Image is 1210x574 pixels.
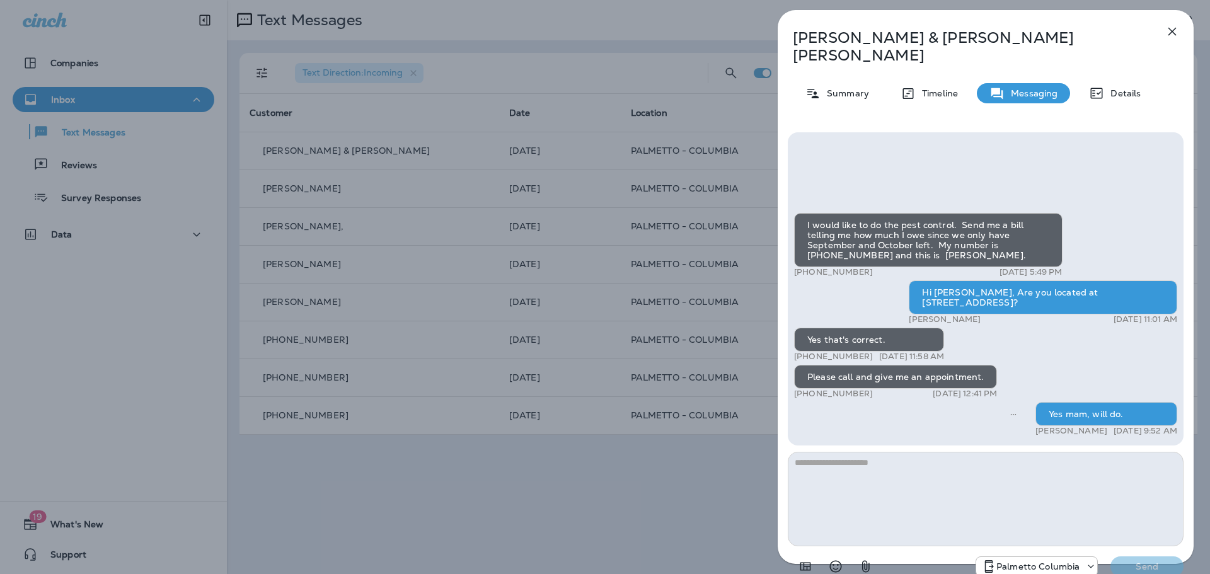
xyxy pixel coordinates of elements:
[1114,426,1177,436] p: [DATE] 9:52 AM
[1114,314,1177,324] p: [DATE] 11:01 AM
[879,352,944,362] p: [DATE] 11:58 AM
[1035,402,1177,426] div: Yes mam, will do.
[794,365,997,389] div: Please call and give me an appointment.
[794,267,873,277] p: [PHONE_NUMBER]
[909,314,981,324] p: [PERSON_NAME]
[793,29,1137,64] p: [PERSON_NAME] & [PERSON_NAME] [PERSON_NAME]
[1104,88,1141,98] p: Details
[794,352,873,362] p: [PHONE_NUMBER]
[1000,267,1063,277] p: [DATE] 5:49 PM
[1010,408,1017,419] span: Sent
[794,328,944,352] div: Yes that's correct.
[916,88,958,98] p: Timeline
[794,389,873,399] p: [PHONE_NUMBER]
[1005,88,1057,98] p: Messaging
[996,561,1080,571] p: Palmetto Columbia
[909,280,1177,314] div: Hi [PERSON_NAME], Are you located at [STREET_ADDRESS]?
[1035,426,1107,436] p: [PERSON_NAME]
[976,559,1097,574] div: +1 (803) 233-5290
[821,88,869,98] p: Summary
[794,213,1063,267] div: I would like to do the pest control. Send me a bill telling me how much I owe since we only have ...
[933,389,997,399] p: [DATE] 12:41 PM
